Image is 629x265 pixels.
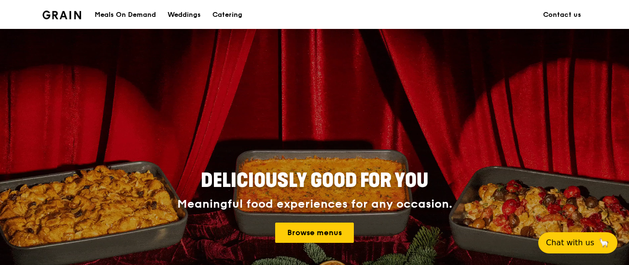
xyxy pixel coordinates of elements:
a: Contact us [537,0,587,29]
a: Browse menus [275,223,354,243]
a: Catering [207,0,248,29]
a: Weddings [162,0,207,29]
div: Weddings [168,0,201,29]
button: Chat with us🦙 [538,232,617,253]
span: 🦙 [598,237,610,249]
div: Meals On Demand [95,0,156,29]
div: Catering [212,0,242,29]
span: Deliciously good for you [201,169,428,192]
img: Grain [42,11,82,19]
div: Meaningful food experiences for any occasion. [141,198,489,211]
span: Chat with us [546,237,594,249]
